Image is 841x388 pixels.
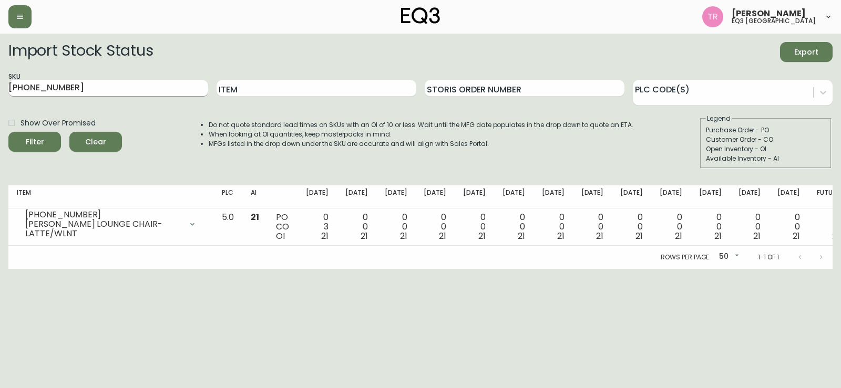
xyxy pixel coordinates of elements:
[706,154,826,163] div: Available Inventory - AI
[660,213,682,241] div: 0 0
[25,210,182,219] div: [PHONE_NUMBER]
[739,213,761,241] div: 0 0
[832,230,839,242] span: 21
[732,9,806,18] span: [PERSON_NAME]
[361,230,368,242] span: 21
[424,213,446,241] div: 0 0
[793,230,800,242] span: 21
[542,213,565,241] div: 0 0
[276,213,289,241] div: PO CO
[581,213,604,241] div: 0 0
[612,185,651,208] th: [DATE]
[518,230,525,242] span: 21
[401,7,440,24] img: logo
[25,219,182,238] div: [PERSON_NAME] LOUNGE CHAIR-LATTE/WLNT
[26,135,44,149] div: Filter
[706,144,826,154] div: Open Inventory - OI
[777,213,800,241] div: 0 0
[573,185,612,208] th: [DATE]
[242,185,268,208] th: AI
[502,213,525,241] div: 0 0
[213,208,242,246] td: 5.0
[788,46,824,59] span: Export
[817,213,839,241] div: 0 0
[20,118,96,129] span: Show Over Promised
[306,213,329,241] div: 0 3
[758,253,779,262] p: 1-1 of 1
[298,185,337,208] th: [DATE]
[213,185,242,208] th: PLC
[702,6,723,27] img: 214b9049a7c64896e5c13e8f38ff7a87
[715,248,741,266] div: 50
[651,185,691,208] th: [DATE]
[8,185,213,208] th: Item
[557,230,565,242] span: 21
[321,230,329,242] span: 21
[439,230,446,242] span: 21
[8,42,153,62] h2: Import Stock Status
[699,213,722,241] div: 0 0
[730,185,770,208] th: [DATE]
[455,185,494,208] th: [DATE]
[706,125,826,135] div: Purchase Order - PO
[534,185,573,208] th: [DATE]
[494,185,534,208] th: [DATE]
[661,253,711,262] p: Rows per page:
[251,211,259,223] span: 21
[753,230,761,242] span: 21
[691,185,730,208] th: [DATE]
[478,230,486,242] span: 21
[596,230,603,242] span: 21
[706,114,732,123] legend: Legend
[69,132,122,152] button: Clear
[415,185,455,208] th: [DATE]
[732,18,816,24] h5: eq3 [GEOGRAPHIC_DATA]
[17,213,205,236] div: [PHONE_NUMBER][PERSON_NAME] LOUNGE CHAIR-LATTE/WLNT
[463,213,486,241] div: 0 0
[620,213,643,241] div: 0 0
[8,132,61,152] button: Filter
[376,185,416,208] th: [DATE]
[635,230,643,242] span: 21
[209,120,633,130] li: Do not quote standard lead times on SKUs with an OI of 10 or less. Wait until the MFG date popula...
[385,213,407,241] div: 0 0
[78,135,114,149] span: Clear
[675,230,682,242] span: 21
[209,130,633,139] li: When looking at OI quantities, keep masterpacks in mind.
[780,42,833,62] button: Export
[769,185,808,208] th: [DATE]
[400,230,407,242] span: 21
[706,135,826,144] div: Customer Order - CO
[345,213,368,241] div: 0 0
[276,230,285,242] span: OI
[337,185,376,208] th: [DATE]
[209,139,633,149] li: MFGs listed in the drop down under the SKU are accurate and will align with Sales Portal.
[714,230,722,242] span: 21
